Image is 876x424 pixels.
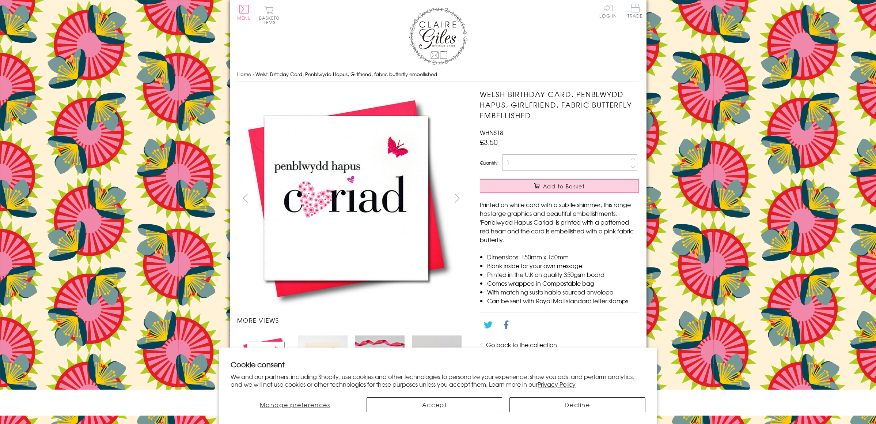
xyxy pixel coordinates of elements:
button: Accept [367,397,502,412]
p: We and our partners, including Shopify, use cookies and other technologies to personalize your ex... [231,373,645,388]
a: Go back to the collection [486,340,557,349]
li: Comes wrapped in Compostable bag [487,279,639,288]
nav: breadcrumbs [237,67,639,82]
label: Quantity [480,160,497,166]
button: next [449,190,465,206]
li: Carousel Page 2 [294,332,351,389]
li: Dimensions: 150mm x 150mm [487,252,639,261]
li: Printed in the U.K on quality 350gsm board [487,270,639,279]
li: Blank inside for your own message [487,261,639,270]
span: 0 items [262,15,279,26]
li: With matching sustainable sourced envelope [487,288,639,296]
li: Carousel Page 1 (Current Slide) [237,332,294,389]
li: Carousel Page 3 [351,332,408,389]
span: Manage preferences [260,400,330,409]
a: Log In [599,4,617,18]
span: Welsh Birthday Card, Penblwydd Hapus, Girlfriend, fabric butterfly embellished [255,71,437,78]
span: £3.50 [480,137,498,147]
img: Welsh Birthday Card, Penblwydd Hapus, Girlfriend, fabric butterfly embellished [298,335,348,385]
p: Printed on white card with a subtle shimmer, this range has large graphics and beautiful embellis... [480,200,639,244]
li: Can be sent with Royal Mail standard letter stamps [487,296,639,305]
button: Menu [237,5,251,20]
img: Welsh Birthday Card, Penblwydd Hapus, Girlfriend, fabric butterfly embellished [241,335,291,385]
button: Add to Basket [480,179,639,193]
a: Privacy Policy [538,380,576,389]
span: › [253,71,254,78]
span: Menu [237,15,251,21]
a: Trade [627,4,643,19]
img: Welsh Birthday Card, Penblwydd Hapus, Girlfriend, fabric butterfly embellished [465,89,685,308]
img: Welsh Birthday Card, Penblwydd Hapus, Girlfriend, fabric butterfly embellished [237,89,456,308]
li: Carousel Page 4 [408,332,465,389]
h3: More views [237,316,466,324]
span: WHNS18 [480,128,503,137]
img: Welsh Birthday Card, Penblwydd Hapus, Girlfriend, fabric butterfly embellished [412,335,462,385]
button: prev [237,190,254,206]
h1: Welsh Birthday Card, Penblwydd Hapus, Girlfriend, fabric butterfly embellished [480,89,639,120]
h2: Cookie consent [231,359,645,369]
img: Welsh Birthday Card, Penblwydd Hapus, Girlfriend, fabric butterfly embellished [355,335,405,385]
button: Manage preferences [231,397,359,412]
a: Home [237,71,251,78]
span: Add to Basket [543,183,585,190]
button: Decline [509,397,645,412]
span: Trade [627,4,643,18]
button: Basket0 items [259,6,279,25]
img: Claire Giles Greetings Cards [409,7,467,65]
